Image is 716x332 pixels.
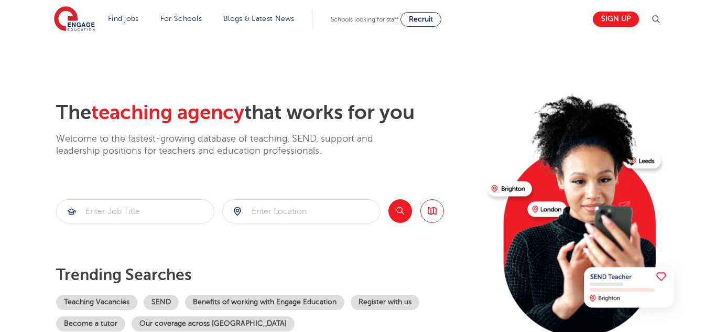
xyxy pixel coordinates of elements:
a: Find jobs [108,15,139,23]
div: Submit [222,199,381,223]
a: Become a tutor [56,316,125,331]
button: Search [388,199,412,223]
p: Welcome to the fastest-growing database of teaching, SEND, support and leadership positions for t... [56,133,402,157]
h2: The that works for you [56,101,479,125]
span: Schools looking for staff [331,16,398,23]
a: Blogs & Latest News [223,15,295,23]
a: Our coverage across [GEOGRAPHIC_DATA] [132,316,295,331]
p: Trending searches [56,265,479,284]
span: teaching agency [91,101,244,124]
a: Sign up [593,12,639,27]
span: Recruit [409,15,433,23]
img: Engage Education [54,6,95,33]
a: For Schools [160,15,202,23]
a: Benefits of working with Engage Education [185,295,344,310]
a: Recruit [400,12,441,27]
div: Submit [56,199,214,223]
a: Register with us [351,295,419,310]
input: Submit [223,200,380,223]
a: SEND [144,295,179,310]
input: Submit [57,200,214,223]
a: Teaching Vacancies [56,295,137,310]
